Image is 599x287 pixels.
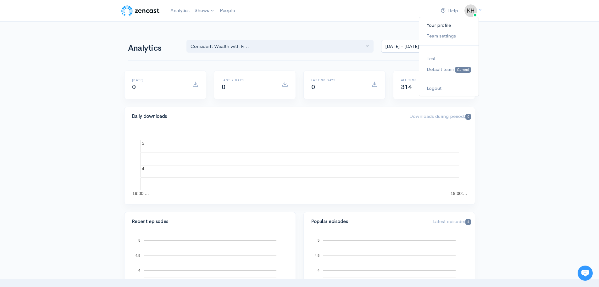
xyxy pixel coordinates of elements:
[455,67,471,73] span: Current
[419,20,478,31] a: Your profile
[132,191,149,196] text: 19:00:…
[10,83,116,96] button: New conversation
[409,113,471,119] span: Downloads during period:
[419,64,478,75] a: Default team Current
[192,4,217,18] a: Shows
[438,4,461,18] a: Help
[128,44,179,53] h1: Analytics
[135,253,140,257] text: 4.5
[9,31,116,41] h1: Hi 👋
[138,268,140,272] text: 4
[427,66,454,72] span: Default team
[222,78,274,82] h6: Last 7 days
[138,238,140,242] text: 5
[465,219,471,225] span: 4
[465,114,471,120] span: 0
[317,238,319,242] text: 5
[217,4,237,17] a: People
[419,31,478,42] a: Team settings
[311,219,426,224] h4: Popular episodes
[132,78,185,82] h6: [DATE]
[464,4,477,17] img: ...
[314,253,319,257] text: 4.5
[132,134,467,197] svg: A chart.
[381,40,458,53] input: analytics date range selector
[132,219,284,224] h4: Recent episodes
[186,40,374,53] button: ConsiderIt Wealth with Fi...
[451,191,467,196] text: 19:00:…
[142,166,144,171] text: 4
[8,108,117,116] p: Find an answer quickly
[311,83,315,91] span: 0
[191,43,364,50] div: ConsiderIt Wealth with Fi...
[18,118,112,131] input: Search articles
[132,114,402,119] h4: Daily downloads
[433,218,471,224] span: Latest episode:
[120,4,160,17] img: ZenCast Logo
[132,83,136,91] span: 0
[578,266,593,281] iframe: gist-messenger-bubble-iframe
[401,83,412,91] span: 314
[168,4,192,17] a: Analytics
[222,83,225,91] span: 0
[317,268,319,272] text: 4
[41,87,75,92] span: New conversation
[311,78,364,82] h6: Last 30 days
[401,78,453,82] h6: All time
[427,55,435,61] span: Test
[419,83,478,94] a: Logout
[142,141,144,146] text: 5
[419,53,478,64] a: Test
[9,42,116,72] h2: Just let us know if you need anything and we'll be happy to help! 🙂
